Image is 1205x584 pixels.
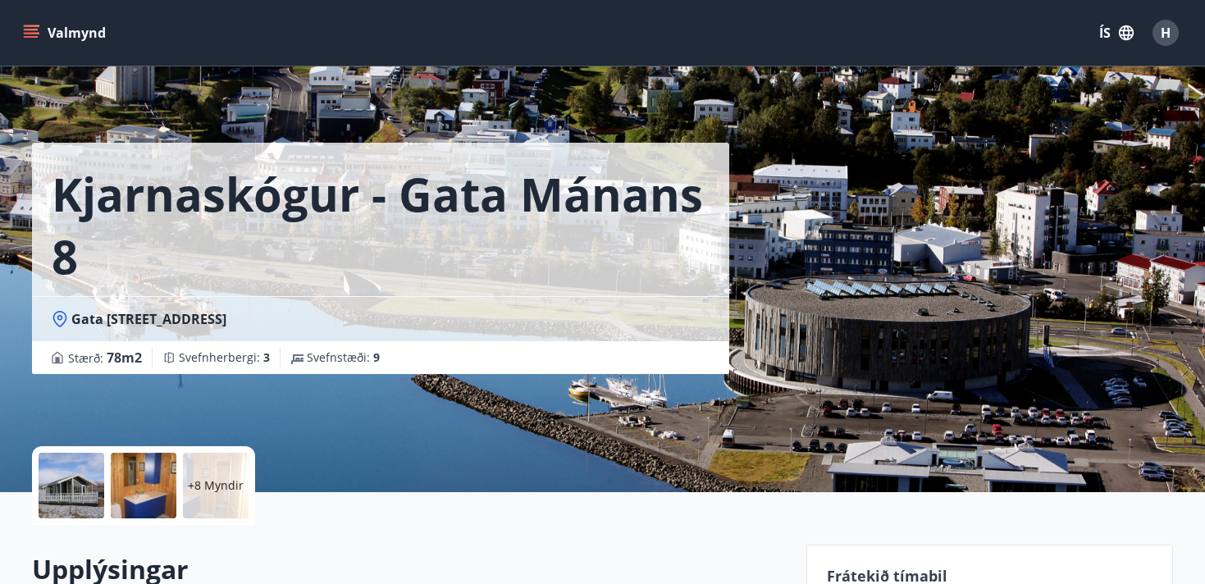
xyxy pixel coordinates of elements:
span: Svefnherbergi : [179,349,270,366]
button: H [1146,13,1185,52]
span: Svefnstæði : [307,349,380,366]
span: 78 m2 [107,349,142,367]
span: 3 [263,349,270,365]
span: Stærð : [68,348,142,367]
h1: Kjarnaskógur - Gata Mánans 8 [52,162,710,287]
button: menu [20,18,112,48]
span: 9 [373,349,380,365]
span: Gata [STREET_ADDRESS] [71,310,226,328]
span: H [1161,24,1171,42]
p: +8 Myndir [188,477,244,494]
button: ÍS [1090,18,1143,48]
